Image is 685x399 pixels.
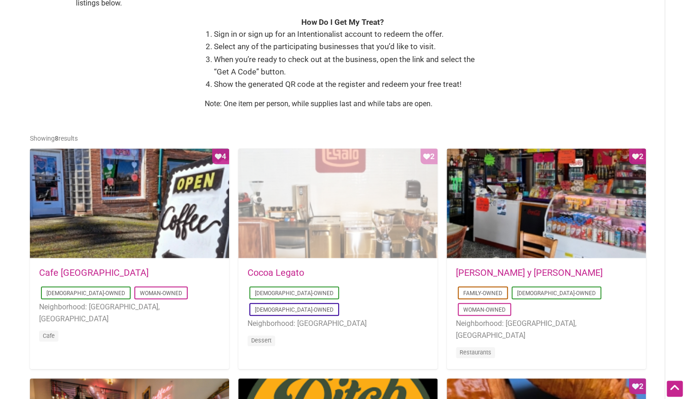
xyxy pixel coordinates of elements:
[517,290,596,296] a: [DEMOGRAPHIC_DATA]-Owned
[43,332,55,339] a: Cafe
[248,267,304,278] a: Cocoa Legato
[30,135,78,142] span: Showing results
[214,40,481,53] li: Select any of the participating businesses that you’d like to visit.
[251,337,271,344] a: Dessert
[55,135,58,142] b: 8
[255,290,334,296] a: [DEMOGRAPHIC_DATA]-Owned
[46,290,125,296] a: [DEMOGRAPHIC_DATA]-Owned
[460,349,491,356] a: Restaurants
[456,267,603,278] a: [PERSON_NAME] y [PERSON_NAME]
[667,381,683,397] div: Scroll Back to Top
[39,301,220,325] li: Neighborhood: [GEOGRAPHIC_DATA], [GEOGRAPHIC_DATA]
[214,53,481,78] li: When you’re ready to check out at the business, open the link and select the “Get A Code” button.
[456,318,637,341] li: Neighborhood: [GEOGRAPHIC_DATA], [GEOGRAPHIC_DATA]
[205,98,481,110] p: Note: One item per person, while supplies last and while tabs are open.
[248,318,428,330] li: Neighborhood: [GEOGRAPHIC_DATA]
[39,267,149,278] a: Cafe [GEOGRAPHIC_DATA]
[214,28,481,40] li: Sign in or sign up for an Intentionalist account to redeem the offer.
[463,307,506,313] a: Woman-Owned
[301,17,384,27] strong: How Do I Get My Treat?
[463,290,502,296] a: Family-Owned
[140,290,182,296] a: Woman-Owned
[255,307,334,313] a: [DEMOGRAPHIC_DATA]-Owned
[214,78,481,91] li: Show the generated QR code at the register and redeem your free treat!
